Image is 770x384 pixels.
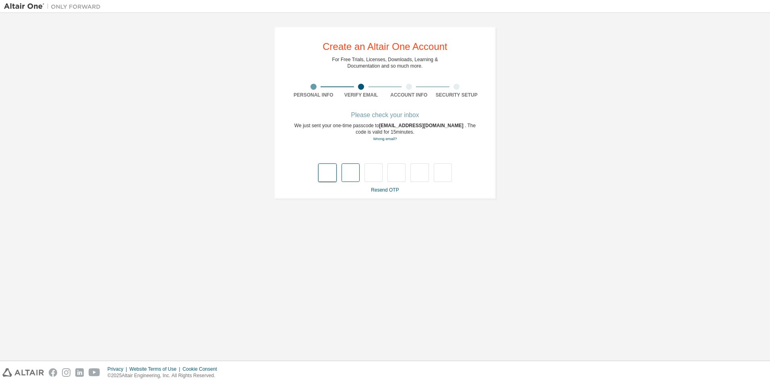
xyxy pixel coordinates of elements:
[75,368,84,377] img: linkedin.svg
[379,123,465,128] span: [EMAIL_ADDRESS][DOMAIN_NAME]
[108,366,129,372] div: Privacy
[2,368,44,377] img: altair_logo.svg
[332,56,438,69] div: For Free Trials, Licenses, Downloads, Learning & Documentation and so much more.
[129,366,182,372] div: Website Terms of Use
[371,187,399,193] a: Resend OTP
[89,368,100,377] img: youtube.svg
[337,92,385,98] div: Verify Email
[49,368,57,377] img: facebook.svg
[290,92,337,98] div: Personal Info
[108,372,222,379] p: © 2025 Altair Engineering, Inc. All Rights Reserved.
[4,2,105,10] img: Altair One
[62,368,70,377] img: instagram.svg
[290,122,480,142] div: We just sent your one-time passcode to . The code is valid for 15 minutes.
[385,92,433,98] div: Account Info
[290,113,480,118] div: Please check your inbox
[373,136,397,141] a: Go back to the registration form
[323,42,447,52] div: Create an Altair One Account
[433,92,481,98] div: Security Setup
[182,366,221,372] div: Cookie Consent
